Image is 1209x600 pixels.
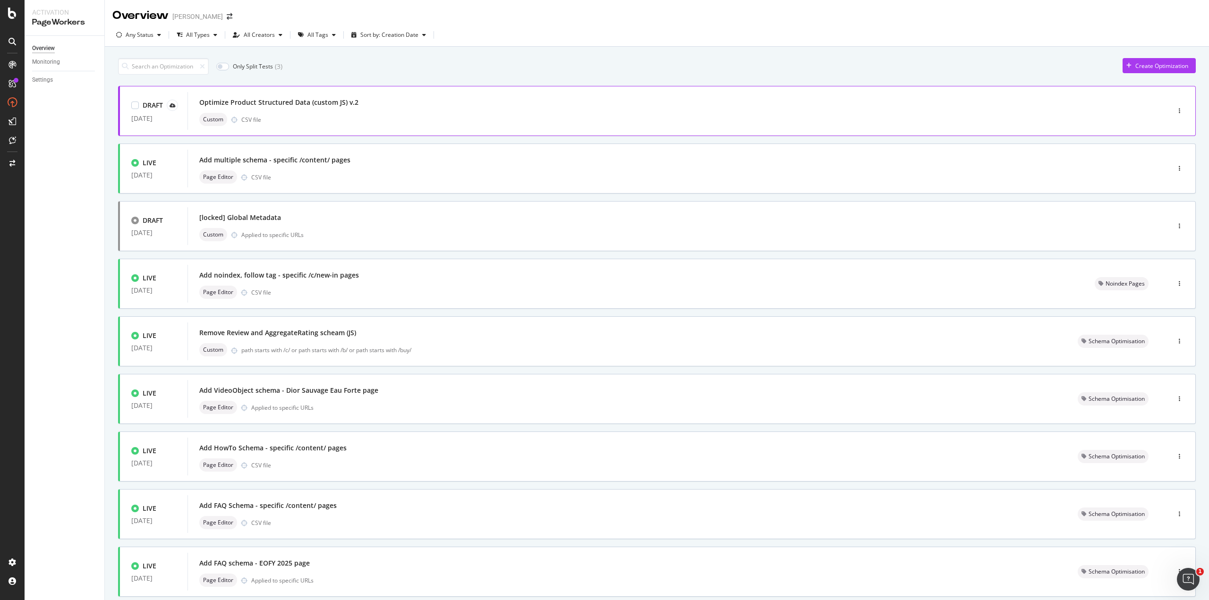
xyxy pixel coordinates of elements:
a: Overview [32,43,98,53]
button: All Creators [229,27,286,42]
div: Any Status [126,32,153,38]
div: LIVE [143,331,156,340]
div: All Creators [244,32,275,38]
div: Create Optimization [1135,62,1188,70]
div: neutral label [1078,392,1149,406]
div: CSV file [251,461,271,469]
a: Settings [32,75,98,85]
div: All Types [186,32,210,38]
button: All Types [173,27,221,42]
span: Page Editor [203,520,233,525]
button: Any Status [112,27,165,42]
div: neutral label [1078,565,1149,578]
div: neutral label [199,113,227,126]
div: Add FAQ Schema - specific /content/ pages [199,501,337,510]
div: PageWorkers [32,17,97,28]
div: [DATE] [131,287,176,294]
div: DRAFT [143,101,163,110]
div: Overview [32,43,55,53]
div: LIVE [143,504,156,513]
div: Settings [32,75,53,85]
span: Custom [203,347,223,353]
div: LIVE [143,273,156,283]
div: Sort by: Creation Date [360,32,418,38]
div: Add FAQ schema - EOFY 2025 page [199,558,310,568]
button: Create Optimization [1123,58,1196,73]
span: Custom [203,117,223,122]
div: Add HowTo Schema - specific /content/ pages [199,443,347,453]
div: Add multiple schema - specific /content/ pages [199,155,350,165]
span: Page Editor [203,405,233,410]
div: LIVE [143,158,156,168]
div: CSV file [251,173,271,181]
div: LIVE [143,561,156,571]
div: path starts with /c/ or path starts with /b/ or path starts with /buy/ [241,346,1055,354]
div: [DATE] [131,344,176,352]
div: CSV file [241,116,261,124]
span: Page Editor [203,577,233,583]
button: Sort by: Creation Date [348,27,430,42]
div: Optimize Product Structured Data (custom JS) v.2 [199,98,358,107]
div: Applied to specific URLs [251,404,314,412]
div: neutral label [199,574,237,587]
div: neutral label [199,458,237,472]
div: arrow-right-arrow-left [227,13,232,20]
span: Noindex Pages [1106,281,1145,287]
a: Monitoring [32,57,98,67]
div: neutral label [199,228,227,241]
div: neutral label [199,343,227,356]
div: Add VideoObject schema - Dior Sauvage Eau Forte page [199,386,378,395]
div: DRAFT [143,216,163,225]
div: neutral label [1078,335,1149,348]
div: [DATE] [131,402,176,409]
input: Search an Optimization [118,58,209,75]
div: LIVE [143,446,156,456]
span: 1 [1196,568,1204,575]
span: Page Editor [203,174,233,180]
div: ( 3 ) [275,62,282,71]
div: All Tags [307,32,328,38]
div: CSV file [251,288,271,296]
div: Only Split Tests [233,62,273,70]
div: [DATE] [131,229,176,237]
div: neutral label [199,286,237,299]
span: Schema Optimisation [1089,396,1145,402]
div: [DATE] [131,517,176,524]
div: [PERSON_NAME] [172,12,223,21]
span: Page Editor [203,462,233,468]
div: neutral label [1078,450,1149,463]
div: neutral label [1095,277,1149,290]
div: neutral label [199,401,237,414]
div: [DATE] [131,115,176,122]
span: Schema Optimisation [1089,569,1145,575]
div: Monitoring [32,57,60,67]
iframe: Intercom live chat [1177,568,1200,591]
div: [DATE] [131,459,176,467]
div: Activation [32,8,97,17]
span: Schema Optimisation [1089,454,1145,459]
div: neutral label [199,516,237,529]
span: Schema Optimisation [1089,511,1145,517]
span: Custom [203,232,223,237]
div: LIVE [143,389,156,398]
div: neutral label [199,170,237,184]
span: Schema Optimisation [1089,338,1145,344]
button: All Tags [294,27,340,42]
div: neutral label [1078,507,1149,521]
span: Page Editor [203,289,233,295]
div: Add noindex, follow tag - specific /c/new-in pages [199,270,359,280]
div: [DATE] [131,575,176,582]
div: Overview [112,8,169,24]
div: [locked] Global Metadata [199,213,281,222]
div: Applied to specific URLs [251,576,314,584]
div: Applied to specific URLs [241,231,304,239]
div: [DATE] [131,171,176,179]
div: CSV file [251,519,271,527]
div: Remove Review and AggregateRating scheam (JS) [199,328,356,338]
